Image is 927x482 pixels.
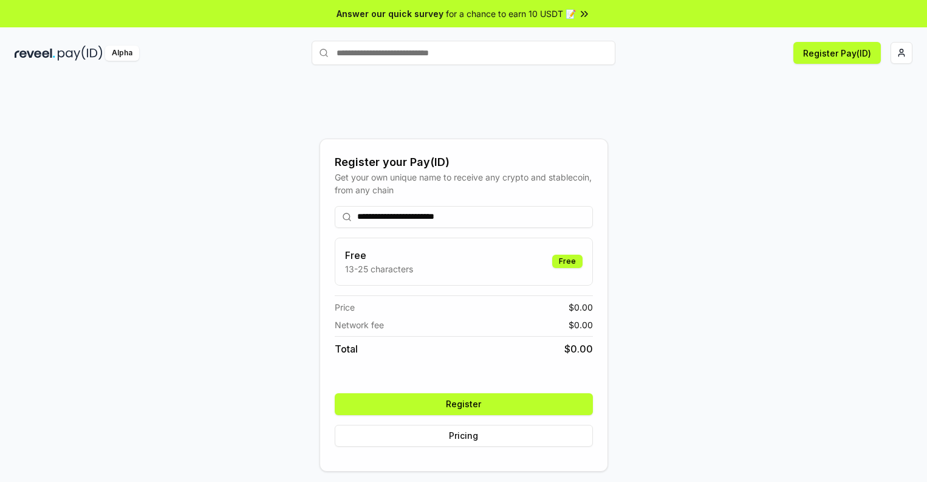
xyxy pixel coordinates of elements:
[569,318,593,331] span: $ 0.00
[58,46,103,61] img: pay_id
[335,425,593,447] button: Pricing
[335,154,593,171] div: Register your Pay(ID)
[335,318,384,331] span: Network fee
[569,301,593,314] span: $ 0.00
[335,393,593,415] button: Register
[15,46,55,61] img: reveel_dark
[335,342,358,356] span: Total
[335,171,593,196] div: Get your own unique name to receive any crypto and stablecoin, from any chain
[105,46,139,61] div: Alpha
[335,301,355,314] span: Price
[446,7,576,20] span: for a chance to earn 10 USDT 📝
[345,248,413,263] h3: Free
[337,7,443,20] span: Answer our quick survey
[793,42,881,64] button: Register Pay(ID)
[564,342,593,356] span: $ 0.00
[345,263,413,275] p: 13-25 characters
[552,255,583,268] div: Free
